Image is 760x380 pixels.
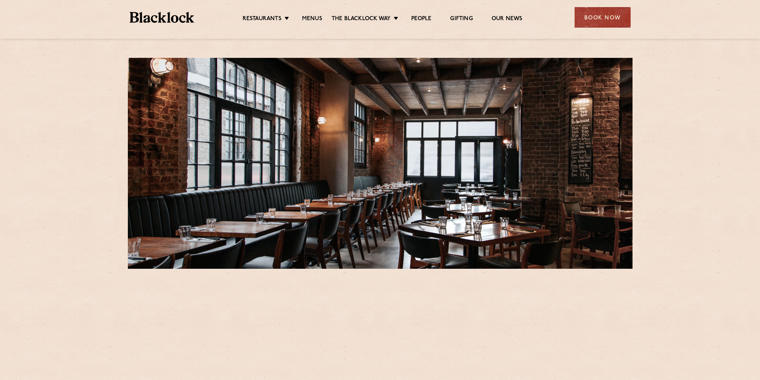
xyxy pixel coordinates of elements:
[130,12,194,23] img: BL_Textured_Logo-footer-cropped.svg
[302,15,322,24] a: Menus
[332,15,391,24] a: The Blacklock Way
[575,7,631,28] div: Book Now
[411,15,431,24] a: People
[492,15,523,24] a: Our News
[450,15,473,24] a: Gifting
[243,15,281,24] a: Restaurants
